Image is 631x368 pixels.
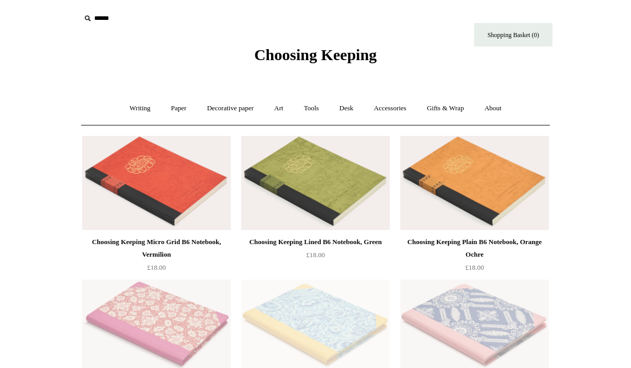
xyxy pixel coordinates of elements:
[474,23,553,47] a: Shopping Basket (0)
[82,136,231,230] img: Choosing Keeping Micro Grid B6 Notebook, Vermilion
[241,236,390,279] a: Choosing Keeping Lined B6 Notebook, Green £18.00
[162,95,196,122] a: Paper
[465,263,484,271] span: £18.00
[400,136,549,230] img: Choosing Keeping Plain B6 Notebook, Orange Ochre
[400,136,549,230] a: Choosing Keeping Plain B6 Notebook, Orange Ochre Choosing Keeping Plain B6 Notebook, Orange Ochre
[475,95,511,122] a: About
[400,236,549,279] a: Choosing Keeping Plain B6 Notebook, Orange Ochre £18.00
[330,95,363,122] a: Desk
[241,136,390,230] img: Choosing Keeping Lined B6 Notebook, Green
[198,95,263,122] a: Decorative paper
[244,236,387,248] div: Choosing Keeping Lined B6 Notebook, Green
[265,95,292,122] a: Art
[241,136,390,230] a: Choosing Keeping Lined B6 Notebook, Green Choosing Keeping Lined B6 Notebook, Green
[85,236,228,261] div: Choosing Keeping Micro Grid B6 Notebook, Vermilion
[254,54,377,62] a: Choosing Keeping
[418,95,474,122] a: Gifts & Wrap
[365,95,416,122] a: Accessories
[120,95,160,122] a: Writing
[403,236,546,261] div: Choosing Keeping Plain B6 Notebook, Orange Ochre
[254,46,377,63] span: Choosing Keeping
[295,95,329,122] a: Tools
[306,251,325,259] span: £18.00
[82,136,231,230] a: Choosing Keeping Micro Grid B6 Notebook, Vermilion Choosing Keeping Micro Grid B6 Notebook, Vermi...
[147,263,166,271] span: £18.00
[82,236,231,279] a: Choosing Keeping Micro Grid B6 Notebook, Vermilion £18.00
